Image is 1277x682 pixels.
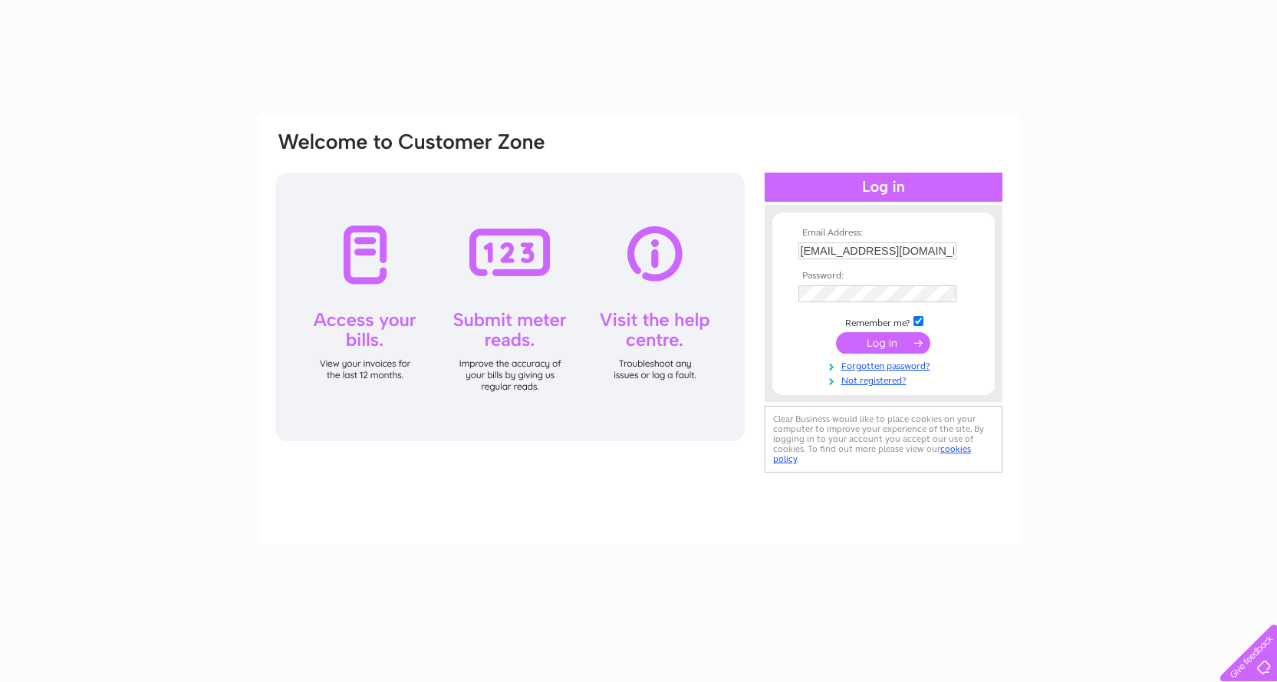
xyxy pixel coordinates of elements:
div: Clear Business would like to place cookies on your computer to improve your experience of the sit... [765,406,1002,473]
input: Submit [836,332,930,354]
a: Not registered? [798,372,973,387]
th: Email Address: [795,228,973,239]
a: cookies policy [773,443,971,464]
td: Remember me? [795,314,973,329]
th: Password: [795,271,973,282]
a: Forgotten password? [798,357,973,372]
